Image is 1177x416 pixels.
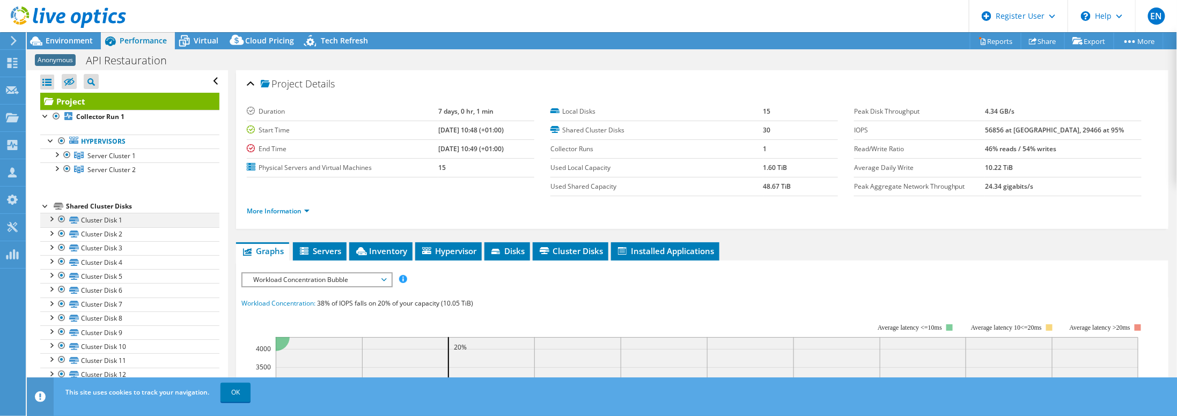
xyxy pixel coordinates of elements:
[40,241,219,255] a: Cluster Disk 3
[550,181,763,192] label: Used Shared Capacity
[40,135,219,148] a: Hypervisors
[854,162,985,173] label: Average Daily Write
[248,273,386,286] span: Workload Concentration Bubble
[616,246,714,256] span: Installed Applications
[454,343,467,352] text: 20%
[438,125,504,135] b: [DATE] 10:48 (+01:00)
[538,246,603,256] span: Cluster Disks
[247,206,310,216] a: More Information
[76,112,124,121] b: Collector Run 1
[550,106,763,117] label: Local Disks
[305,77,335,90] span: Details
[763,107,771,116] b: 15
[65,388,209,397] span: This site uses cookies to track your navigation.
[40,283,219,297] a: Cluster Disk 6
[87,151,136,160] span: Server Cluster 1
[985,144,1056,153] b: 46% reads / 54% writes
[66,200,219,213] div: Shared Cluster Disks
[40,325,219,339] a: Cluster Disk 9
[550,144,763,154] label: Collector Runs
[438,107,494,116] b: 7 days, 0 hr, 1 min
[1081,11,1091,21] svg: \n
[355,246,407,256] span: Inventory
[321,35,368,46] span: Tech Refresh
[35,54,76,66] span: Anonymous
[241,299,315,308] span: Workload Concentration:
[854,125,985,136] label: IOPS
[421,246,476,256] span: Hypervisor
[40,213,219,227] a: Cluster Disk 1
[550,162,763,173] label: Used Local Capacity
[985,163,1013,172] b: 10.22 TiB
[245,35,294,46] span: Cloud Pricing
[194,35,218,46] span: Virtual
[1064,33,1114,49] a: Export
[985,107,1014,116] b: 4.34 GB/s
[40,353,219,367] a: Cluster Disk 11
[247,162,438,173] label: Physical Servers and Virtual Machines
[763,182,791,191] b: 48.67 TiB
[40,298,219,311] a: Cluster Disk 7
[40,269,219,283] a: Cluster Disk 5
[763,125,771,135] b: 30
[247,106,438,117] label: Duration
[247,144,438,154] label: End Time
[1114,33,1164,49] a: More
[763,144,767,153] b: 1
[1070,324,1130,331] text: Average latency >20ms
[81,55,183,66] h1: API Restauration
[261,79,303,90] span: Project
[1148,8,1165,25] span: EN
[241,246,284,256] span: Graphs
[878,324,942,331] tspan: Average latency <=10ms
[438,144,504,153] b: [DATE] 10:49 (+01:00)
[317,299,473,308] span: 38% of IOPS falls on 20% of your capacity (10.05 TiB)
[40,93,219,110] a: Project
[490,246,525,256] span: Disks
[970,33,1021,49] a: Reports
[40,311,219,325] a: Cluster Disk 8
[298,246,341,256] span: Servers
[247,125,438,136] label: Start Time
[550,125,763,136] label: Shared Cluster Disks
[120,35,167,46] span: Performance
[87,165,136,174] span: Server Cluster 2
[971,324,1042,331] tspan: Average latency 10<=20ms
[40,255,219,269] a: Cluster Disk 4
[40,368,219,382] a: Cluster Disk 12
[256,362,271,372] text: 3500
[40,110,219,124] a: Collector Run 1
[40,162,219,176] a: Server Cluster 2
[985,125,1124,135] b: 56856 at [GEOGRAPHIC_DATA], 29466 at 95%
[256,344,271,353] text: 4000
[854,181,985,192] label: Peak Aggregate Network Throughput
[763,163,788,172] b: 1.60 TiB
[438,163,446,172] b: 15
[40,148,219,162] a: Server Cluster 1
[985,182,1033,191] b: 24.34 gigabits/s
[1021,33,1065,49] a: Share
[40,339,219,353] a: Cluster Disk 10
[854,106,985,117] label: Peak Disk Throughput
[40,227,219,241] a: Cluster Disk 2
[854,144,985,154] label: Read/Write Ratio
[220,383,251,402] a: OK
[46,35,93,46] span: Environment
